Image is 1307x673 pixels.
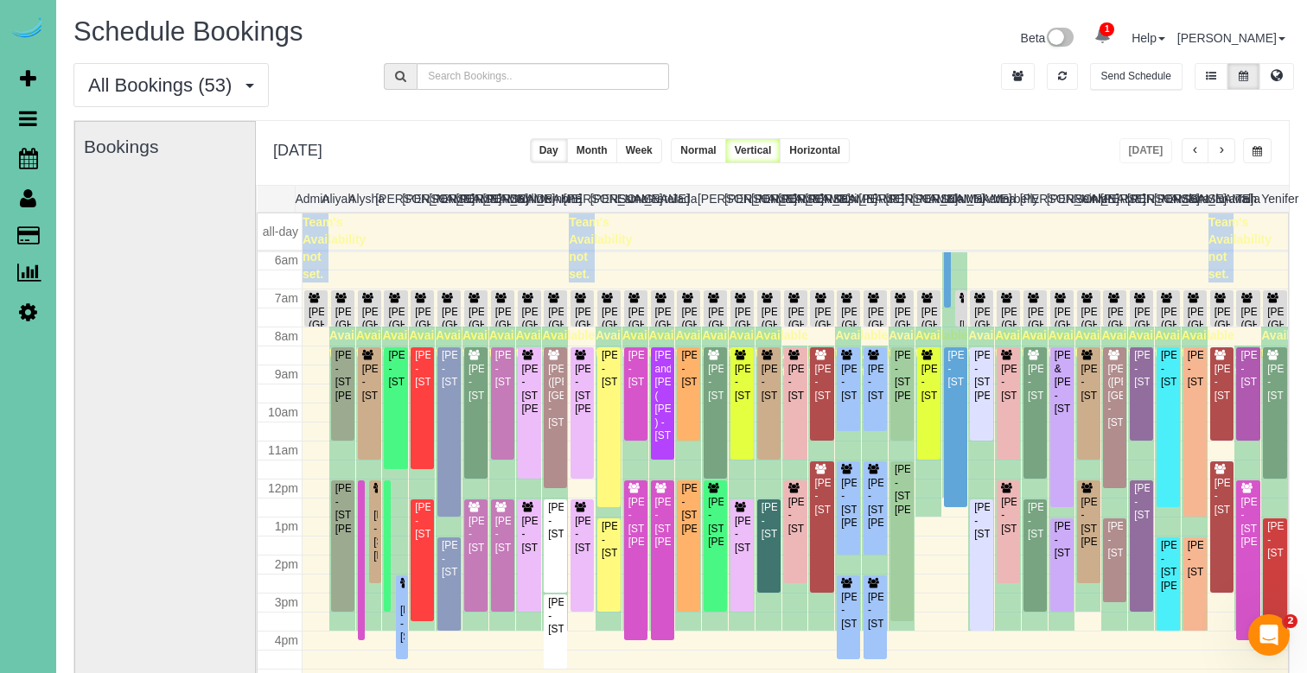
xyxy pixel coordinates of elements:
[867,306,883,359] div: [PERSON_NAME] (GHC) - [STREET_ADDRESS]
[756,328,808,359] span: Available time
[628,306,644,359] div: [PERSON_NAME] (GHC) - [STREET_ADDRESS]
[617,186,644,212] th: Esme
[644,186,671,212] th: Gretel
[1214,477,1230,517] div: [PERSON_NAME] - [STREET_ADDRESS]
[1181,186,1208,212] th: Siara
[10,17,45,41] a: Automaid Logo
[915,328,968,359] span: Available time
[973,501,990,541] div: [PERSON_NAME] - [STREET_ADDRESS]
[959,319,964,372] div: [PERSON_NAME] (GHC) - [STREET_ADDRESS]
[356,328,409,359] span: Available time
[862,347,915,378] span: Available time
[1075,328,1128,359] span: Available time
[441,349,457,389] div: [PERSON_NAME] - [STREET_ADDRESS]
[707,496,724,549] div: [PERSON_NAME] - [STREET_ADDRESS][PERSON_NAME]
[805,186,832,212] th: [PERSON_NAME]
[530,138,568,163] button: Day
[858,186,885,212] th: [PERSON_NAME]
[414,349,430,389] div: [PERSON_NAME] - [STREET_ADDRESS]
[1240,496,1256,549] div: [PERSON_NAME] - [STREET_ADDRESS][PERSON_NAME]
[494,515,511,555] div: [PERSON_NAME] - [STREET_ADDRESS]
[729,328,781,359] span: Available time
[1160,306,1176,359] div: [PERSON_NAME] (GHC) - [STREET_ADDRESS]
[1090,63,1183,90] button: Send Schedule
[275,519,298,533] span: 1pm
[382,328,435,359] span: Available time
[894,349,910,403] div: [PERSON_NAME] - [STREET_ADDRESS][PERSON_NAME]
[335,306,351,359] div: [PERSON_NAME] (GHC) - [STREET_ADDRESS]
[1182,328,1234,359] span: Available time
[537,186,564,212] th: Demona
[1266,363,1284,403] div: [PERSON_NAME] - [STREET_ADDRESS]
[993,186,1020,212] th: Marbelly
[335,349,351,403] div: [PERSON_NAME] - [STREET_ADDRESS][PERSON_NAME]
[1119,138,1173,163] button: [DATE]
[462,328,515,359] span: Available time
[947,349,964,389] div: [PERSON_NAME] - [STREET_ADDRESS]
[275,557,298,571] span: 2pm
[1160,539,1176,593] div: [PERSON_NAME] - [STREET_ADDRESS][PERSON_NAME]
[761,501,777,541] div: [PERSON_NAME] - [STREET_ADDRESS]
[968,328,1021,359] span: Available time
[275,595,298,609] span: 3pm
[361,306,378,359] div: [PERSON_NAME] (GHC) - [STREET_ADDRESS]
[724,186,751,212] th: [PERSON_NAME]
[622,328,675,359] span: Available time
[567,138,617,163] button: Month
[1133,482,1150,522] div: [PERSON_NAME] - [STREET_ADDRESS]
[1240,306,1256,359] div: [PERSON_NAME] (GHC) - [STREET_ADDRESS]
[275,633,298,647] span: 4pm
[275,367,298,381] span: 9am
[1266,520,1284,560] div: [PERSON_NAME] - [STREET_ADDRESS]
[547,363,564,429] div: [PERSON_NAME] ([PERSON_NAME][GEOGRAPHIC_DATA]) - [STREET_ADDRESS]
[1155,328,1208,359] span: Available time
[468,363,484,403] div: [PERSON_NAME] - [STREET_ADDRESS]
[414,306,430,359] div: [PERSON_NAME] (GHC) - [STREET_ADDRESS]
[761,306,777,359] div: [PERSON_NAME] (GHC) - [STREET_ADDRESS]
[840,591,857,631] div: [PERSON_NAME] - [STREET_ADDRESS]
[564,186,590,212] th: [PERSON_NAME]
[417,63,668,90] input: Search Bookings..
[1101,328,1154,359] span: Available time
[335,482,351,536] div: [PERSON_NAME] - [STREET_ADDRESS][PERSON_NAME]
[375,186,402,212] th: [PERSON_NAME]
[399,604,405,644] div: [PERSON_NAME] - [STREET_ADDRESS]
[441,539,457,579] div: [PERSON_NAME] - [STREET_ADDRESS]
[1187,306,1203,359] div: [PERSON_NAME] (GHC) - [STREET_ADDRESS]
[574,363,590,416] div: [PERSON_NAME] - [STREET_ADDRESS][PERSON_NAME]
[734,363,750,403] div: [PERSON_NAME] - [STREET_ADDRESS]
[1049,328,1101,359] span: Available time
[808,347,861,378] span: Available time
[813,306,830,359] div: [PERSON_NAME] (GHC) - [STREET_ADDRESS]
[1106,363,1123,429] div: [PERSON_NAME] ([PERSON_NAME][GEOGRAPHIC_DATA]) - [STREET_ADDRESS]
[1074,186,1100,212] th: Reinier
[734,306,750,359] div: [PERSON_NAME] (GHC) - [STREET_ADDRESS]
[429,186,456,212] th: [PERSON_NAME]
[1177,31,1285,45] a: [PERSON_NAME]
[675,328,728,359] span: Available time
[966,186,993,212] th: Makenna
[654,306,671,359] div: [PERSON_NAME] (GHC) - [STREET_ADDRESS]
[308,306,324,359] div: [PERSON_NAME] (GHC) - [STREET_ADDRESS]
[1106,520,1123,560] div: [PERSON_NAME] - [STREET_ADDRESS]
[268,405,298,419] span: 10am
[725,138,781,163] button: Vertical
[516,328,569,359] span: Available time
[521,306,538,359] div: [PERSON_NAME] (GHC) - [STREET_ADDRESS]
[1187,539,1203,579] div: [PERSON_NAME] - [STREET_ADDRESS]
[867,591,883,631] div: [PERSON_NAME] - [STREET_ADDRESS]
[1128,328,1181,359] span: Available time
[73,63,269,107] button: All Bookings (53)
[268,481,298,495] span: 12pm
[628,349,644,389] div: [PERSON_NAME] - [STREET_ADDRESS]
[1045,28,1074,50] img: New interface
[1154,186,1181,212] th: [PERSON_NAME]
[1266,306,1284,359] div: [PERSON_NAME] (GHC) - [STREET_ADDRESS]
[494,349,511,389] div: [PERSON_NAME] - [STREET_ADDRESS]
[547,596,564,636] div: [PERSON_NAME] - [STREET_ADDRESS]
[1081,496,1097,549] div: [PERSON_NAME] - [STREET_ADDRESS][PERSON_NAME]
[1208,215,1272,281] span: Team's Availability not set.
[973,349,990,403] div: [PERSON_NAME] - [STREET_ADDRESS][PERSON_NAME]
[1086,17,1119,55] a: 1
[1214,363,1230,403] div: [PERSON_NAME] - [STREET_ADDRESS]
